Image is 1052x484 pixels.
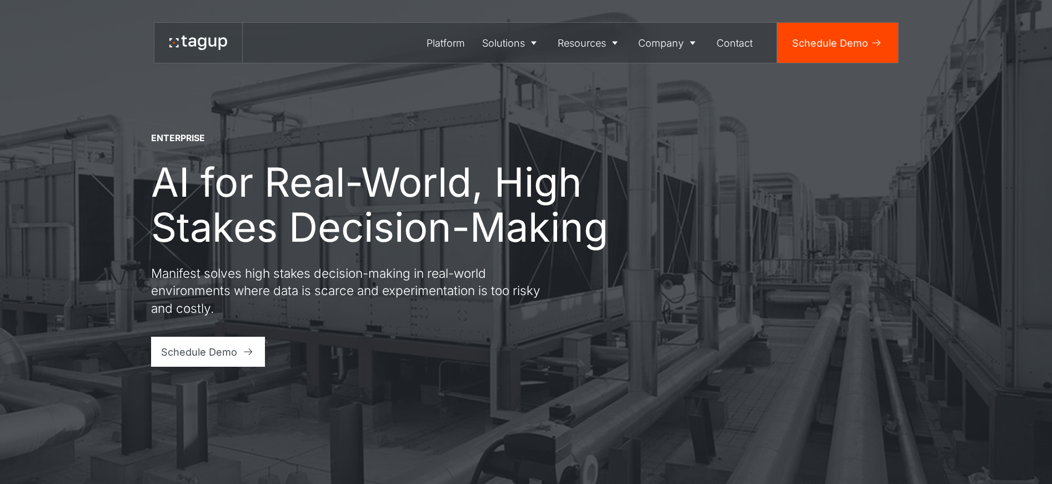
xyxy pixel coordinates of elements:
div: Company [638,36,684,51]
a: Company [630,23,708,63]
div: Schedule Demo [792,36,868,51]
div: ENTERPRISE [151,132,205,144]
h1: AI for Real-World, High Stakes Decision-Making [151,159,618,250]
a: Contact [708,23,762,63]
a: Platform [418,23,474,63]
div: Platform [427,36,465,51]
div: Solutions [482,36,525,51]
a: Schedule Demo [151,337,265,367]
div: Resources [558,36,606,51]
div: Contact [717,36,753,51]
p: Manifest solves high stakes decision-making in real-world environments where data is scarce and e... [151,265,551,317]
a: Solutions [474,23,549,63]
a: Resources [549,23,630,63]
a: Schedule Demo [777,23,898,63]
div: Schedule Demo [161,345,237,360]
